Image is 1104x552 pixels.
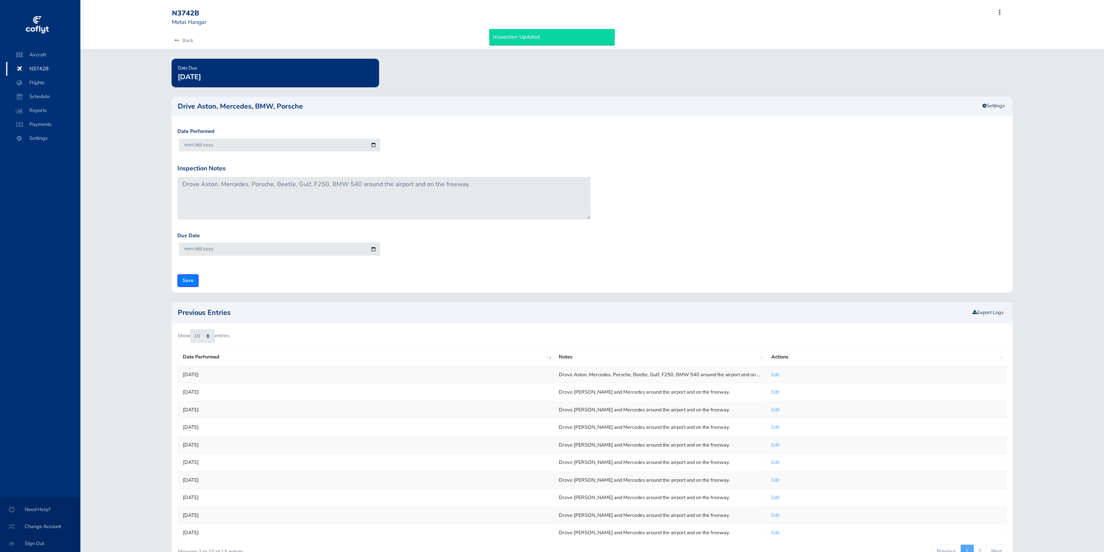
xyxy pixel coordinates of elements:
[554,471,767,489] td: Drove [PERSON_NAME] and Mercedes around the airport and on the freeway.
[771,424,779,431] a: Edit
[178,103,1007,110] h2: Drive Aston, Mercedes, BMW, Porsche
[178,471,554,489] td: [DATE]
[14,131,73,145] span: Settings
[178,524,554,542] td: [DATE]
[771,529,779,536] a: Edit
[14,48,73,62] span: Aircraft
[771,477,779,484] a: Edit
[178,309,970,316] h2: Previous Entries
[178,454,554,471] td: [DATE]
[554,348,767,366] th: Notes: activate to sort column ascending
[177,177,590,219] textarea: Drove Aston, Mercedes, Porsche, Beetle, Gulf, F250, BMW 540 around the airport and on the freeway.
[554,524,767,542] td: Drove [PERSON_NAME] and Mercedes around the airport and on the freeway.
[9,503,71,516] span: Need Help?
[14,117,73,131] span: Payments
[178,65,197,71] span: Date Due
[178,348,554,366] th: Date Performed: activate to sort column ascending
[178,384,554,401] td: [DATE]
[14,62,73,76] span: N3742B
[9,520,71,533] span: Change Account
[771,459,779,466] a: Edit
[177,232,200,240] label: Due Date
[767,348,1007,366] th: Actions: activate to sort column ascending
[554,489,767,506] td: Drove [PERSON_NAME] and Mercedes around the airport and on the freeway.
[14,104,73,117] span: Reports
[178,72,201,82] span: [DATE]
[178,419,554,436] td: [DATE]
[554,384,767,401] td: Drove [PERSON_NAME] and Mercedes around the airport and on the freeway.
[771,389,779,396] a: Edit
[554,401,767,418] td: Drove [PERSON_NAME] and Mercedes around the airport and on the freeway.
[554,419,767,436] td: Drove [PERSON_NAME] and Mercedes around the airport and on the freeway.
[178,506,554,524] td: [DATE]
[554,506,767,524] td: Drove [PERSON_NAME] and Mercedes around the airport and on the freeway.
[191,330,214,343] select: Showentries
[24,14,50,37] img: coflyt logo
[554,454,767,471] td: Drove [PERSON_NAME] and Mercedes around the airport and on the freeway.
[554,436,767,453] td: Drove [PERSON_NAME] and Mercedes around the airport and on the freeway.
[177,274,199,287] input: Save
[178,330,230,343] label: Show entries
[172,32,193,49] a: Back
[178,489,554,506] td: [DATE]
[554,366,767,383] td: Drove Aston, Mercedes, Porsche, Beetle, Gulf, F250, BMW 540 around the airport and on the freeway.
[489,29,615,45] div: Inspection Updated
[14,90,73,104] span: Schedule
[771,512,779,519] a: Edit
[172,9,228,18] div: N3742B
[178,401,554,418] td: [DATE]
[771,442,779,448] a: Edit
[973,309,1004,316] a: Export Logs
[178,436,554,453] td: [DATE]
[177,164,226,174] label: Inspection Notes
[178,366,554,383] td: [DATE]
[771,494,779,501] a: Edit
[977,100,1010,112] a: Settings
[177,127,214,136] label: Date Performed
[172,18,206,26] small: Metal Hangar
[771,371,779,378] a: Edit
[771,406,779,413] a: Edit
[14,76,73,90] span: Flights
[9,537,71,550] span: Sign Out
